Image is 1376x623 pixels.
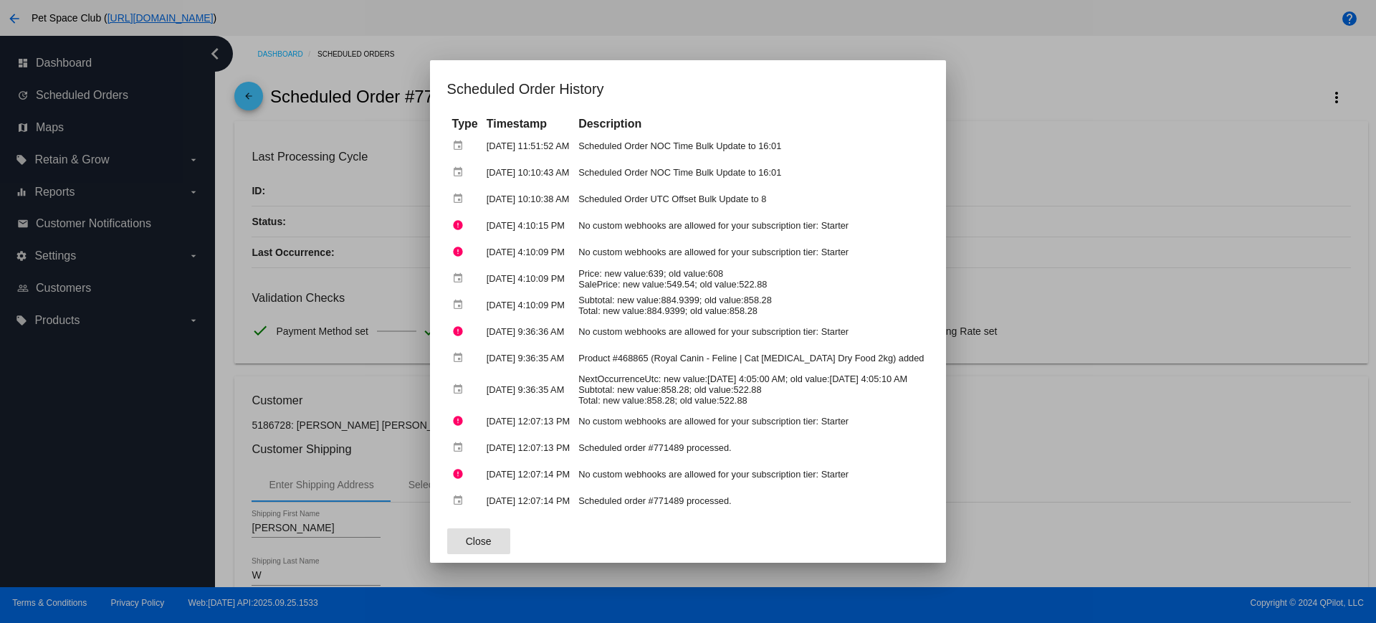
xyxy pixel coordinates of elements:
td: [DATE] 9:36:35 AM [483,346,573,371]
td: [DATE] 12:07:14 PM [483,488,573,513]
td: No custom webhooks are allowed for your subscription tier: Starter [575,515,927,540]
td: [DATE] 12:07:13 PM [483,435,573,460]
mat-icon: error [452,463,469,485]
h1: Scheduled Order History [447,77,930,100]
mat-icon: event [452,161,469,184]
td: [DATE] 10:10:43 AM [483,160,573,185]
td: [DATE] 11:51:52 AM [483,133,573,158]
th: Type [449,116,482,132]
td: Scheduled Order UTC Offset Bulk Update to 8 [575,186,927,211]
mat-icon: event [452,294,469,316]
mat-icon: event [452,188,469,210]
td: [DATE] 4:10:09 PM [483,266,573,291]
td: No custom webhooks are allowed for your subscription tier: Starter [575,239,927,265]
th: Timestamp [483,116,573,132]
td: Scheduled order #771489 processed. [575,488,927,513]
mat-icon: error [452,241,469,263]
td: No custom webhooks are allowed for your subscription tier: Starter [575,409,927,434]
mat-icon: event [452,347,469,369]
mat-icon: error [452,410,469,432]
mat-icon: event [452,437,469,459]
mat-icon: event [452,379,469,401]
td: Scheduled Order NOC Time Bulk Update to 16:01 [575,160,927,185]
td: No custom webhooks are allowed for your subscription tier: Starter [575,213,927,238]
td: [DATE] 10:08:25 AM [483,515,573,540]
mat-icon: event [452,490,469,512]
mat-icon: event [452,135,469,157]
td: No custom webhooks are allowed for your subscription tier: Starter [575,462,927,487]
td: Scheduled Order NOC Time Bulk Update to 16:01 [575,133,927,158]
td: [DATE] 12:07:13 PM [483,409,573,434]
td: Product #468865 (Royal Canin - Feline | Cat [MEDICAL_DATA] Dry Food 2kg) added [575,346,927,371]
span: Close [466,536,492,547]
mat-icon: error [452,516,469,538]
td: NextOccurrenceUtc: new value:[DATE] 4:05:00 AM; old value:[DATE] 4:05:10 AM Subtotal: new value:8... [575,372,927,407]
td: Price: new value:639; old value:608 SalePrice: new value:549.54; old value:522.88 [575,266,927,291]
mat-icon: event [452,267,469,290]
th: Description [575,116,927,132]
td: [DATE] 9:36:36 AM [483,319,573,344]
td: [DATE] 9:36:35 AM [483,372,573,407]
td: Scheduled order #771489 processed. [575,435,927,460]
td: [DATE] 4:10:09 PM [483,239,573,265]
td: Subtotal: new value:884.9399; old value:858.28 Total: new value:884.9399; old value:858.28 [575,293,927,318]
td: [DATE] 10:10:38 AM [483,186,573,211]
td: [DATE] 4:10:09 PM [483,293,573,318]
mat-icon: error [452,214,469,237]
td: [DATE] 4:10:15 PM [483,213,573,238]
mat-icon: error [452,320,469,343]
button: Close dialog [447,528,510,554]
td: [DATE] 12:07:14 PM [483,462,573,487]
td: No custom webhooks are allowed for your subscription tier: Starter [575,319,927,344]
